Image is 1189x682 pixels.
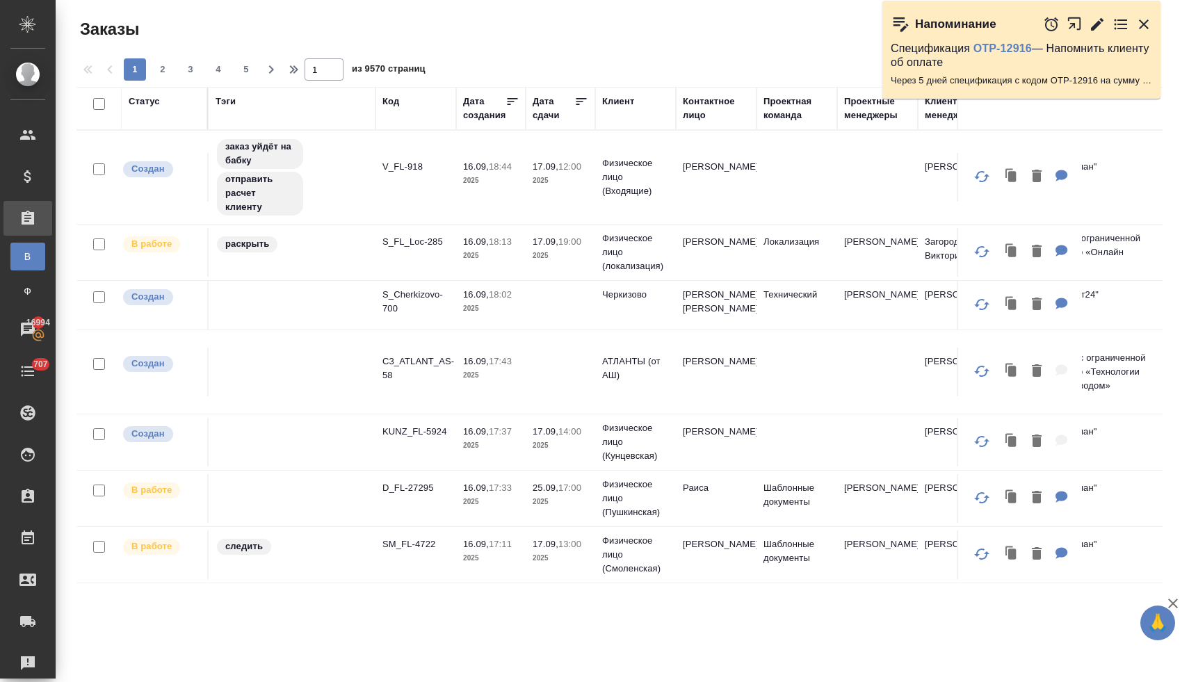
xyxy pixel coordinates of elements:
td: Шаблонные документы [757,530,837,579]
span: Заказы [76,18,139,40]
p: SM_FL-4722 [382,537,449,551]
td: [PERSON_NAME] [918,418,998,466]
button: 5 [235,58,257,81]
p: 16.09, [463,161,489,172]
td: (Т2) ООО "Трактат24" [998,281,1165,330]
button: Клонировать [998,291,1025,319]
p: раскрыть [225,237,269,251]
p: KUNZ_FL-5924 [382,425,449,439]
p: Создан [131,162,165,176]
p: 12:00 [558,161,581,172]
p: В работе [131,539,172,553]
button: Перейти в todo [1113,16,1129,33]
td: [PERSON_NAME] [837,474,918,523]
p: 18:13 [489,236,512,247]
div: Выставляется автоматически при создании заказа [122,160,200,179]
p: 16.09, [463,539,489,549]
p: Создан [131,357,165,371]
p: Физическое лицо (Входящие) [602,156,669,198]
td: [PERSON_NAME] [676,348,757,396]
button: Обновить [965,481,998,514]
div: заказ уйдёт на бабку, отправить расчет клиенту [216,138,369,217]
p: 2025 [533,439,588,453]
p: Физическое лицо (Пушкинская) [602,478,669,519]
span: 16994 [18,316,58,330]
span: 5 [235,63,257,76]
a: OTP-12916 [973,42,1032,54]
span: Ф [17,284,38,298]
p: 16.09, [463,289,489,300]
p: 17.09, [533,539,558,549]
div: Выставляет ПМ после принятия заказа от КМа [122,481,200,500]
p: Создан [131,427,165,441]
td: [PERSON_NAME] [676,418,757,466]
button: Клонировать [998,357,1025,386]
td: (OP) Общество с ограниченной ответственностью «Онлайн переводы» [998,225,1165,280]
button: Удалить [1025,540,1049,569]
button: Обновить [965,288,998,321]
button: Удалить [1025,238,1049,266]
p: 14:00 [558,426,581,437]
button: Обновить [965,537,998,571]
td: [PERSON_NAME] [837,281,918,330]
button: Обновить [965,355,998,388]
button: Удалить [1025,428,1049,456]
a: 16994 [3,312,52,347]
p: 2025 [533,551,588,565]
p: 16.09, [463,482,489,493]
td: [PERSON_NAME] [676,153,757,202]
button: Клонировать [998,163,1025,191]
span: 3 [179,63,202,76]
p: 17.09, [533,161,558,172]
td: [PERSON_NAME] [918,530,998,579]
p: 17:00 [558,482,581,493]
a: 707 [3,354,52,389]
td: (TUP) Общество с ограниченной ответственностью «Технологии управления переводом» [998,344,1165,400]
p: 2025 [463,302,519,316]
p: S_FL_Loc-285 [382,235,449,249]
div: Выставляется автоматически при создании заказа [122,288,200,307]
p: 16.09, [463,356,489,366]
td: Технический [757,281,837,330]
button: Отложить [1043,16,1060,33]
td: Загородних Виктория [918,228,998,277]
p: S_Cherkizovo-700 [382,288,449,316]
p: 2025 [463,249,519,263]
span: 707 [25,357,56,371]
button: 3 [179,58,202,81]
td: [PERSON_NAME] [676,228,757,277]
div: следить [216,537,369,556]
p: 13:00 [558,539,581,549]
button: Клонировать [998,540,1025,569]
div: Дата создания [463,95,505,122]
button: Клонировать [998,484,1025,512]
td: [PERSON_NAME] [918,153,998,202]
p: 2025 [533,495,588,509]
p: 18:02 [489,289,512,300]
button: 2 [152,58,174,81]
p: Физическое лицо (Смоленская) [602,534,669,576]
button: Закрыть [1135,16,1152,33]
p: отправить расчет клиенту [225,172,295,214]
div: Выставляется автоматически при создании заказа [122,425,200,444]
button: Обновить [965,425,998,458]
p: 19:00 [558,236,581,247]
p: В работе [131,237,172,251]
p: 2025 [463,495,519,509]
p: АТЛАНТЫ (от АШ) [602,355,669,382]
p: заказ уйдёт на бабку [225,140,295,168]
td: [PERSON_NAME] [837,530,918,579]
div: Выставляется автоматически при создании заказа [122,355,200,373]
p: 2025 [533,174,588,188]
p: 17:37 [489,426,512,437]
div: Выставляет ПМ после принятия заказа от КМа [122,235,200,254]
td: [PERSON_NAME] [918,474,998,523]
div: Код [382,95,399,108]
a: Ф [10,277,45,305]
div: Статус [129,95,160,108]
span: 2 [152,63,174,76]
div: Клиент [602,95,634,108]
button: Обновить [965,235,998,268]
p: 2025 [533,249,588,263]
div: Проектные менеджеры [844,95,911,122]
